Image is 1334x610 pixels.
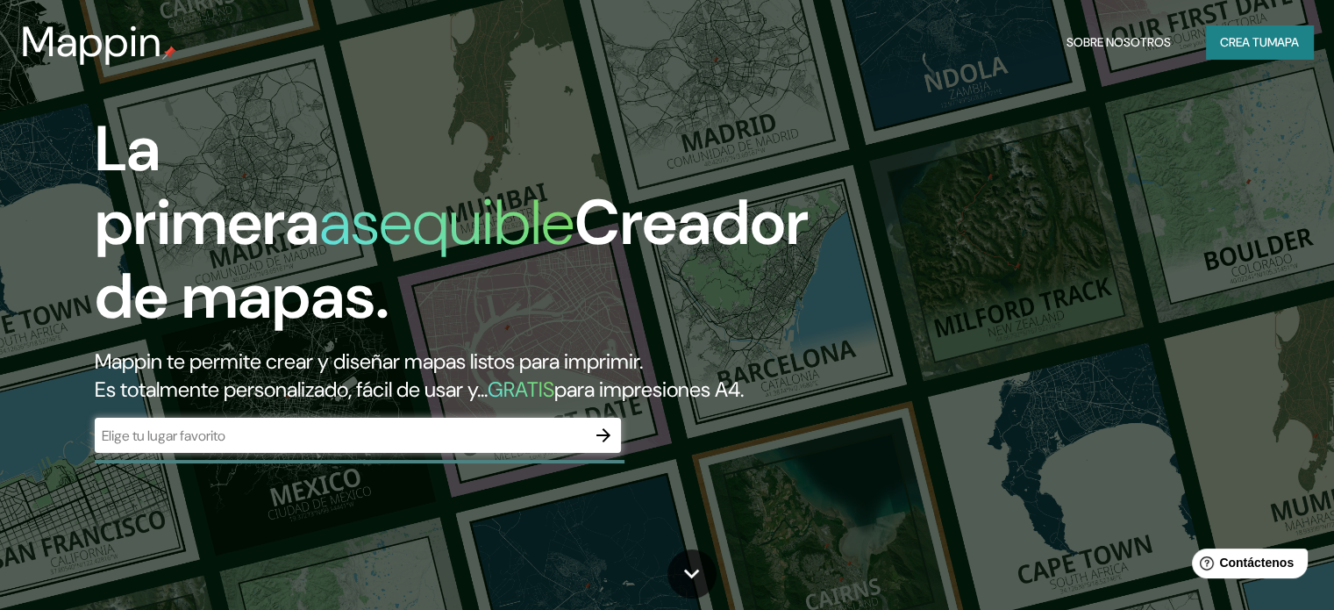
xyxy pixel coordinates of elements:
[1267,34,1299,50] font: mapa
[488,376,554,403] font: GRATIS
[95,376,488,403] font: Es totalmente personalizado, fácil de usar y...
[95,182,809,337] font: Creador de mapas.
[95,348,643,375] font: Mappin te permite crear y diseñar mapas listos para imprimir.
[319,182,574,263] font: asequible
[1059,25,1178,59] button: Sobre nosotros
[1066,34,1171,50] font: Sobre nosotros
[1178,542,1315,591] iframe: Lanzador de widgets de ayuda
[162,46,176,60] img: pin de mapeo
[1206,25,1313,59] button: Crea tumapa
[95,108,319,263] font: La primera
[1220,34,1267,50] font: Crea tu
[554,376,744,403] font: para impresiones A4.
[21,14,162,69] font: Mappin
[95,426,586,446] input: Elige tu lugar favorito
